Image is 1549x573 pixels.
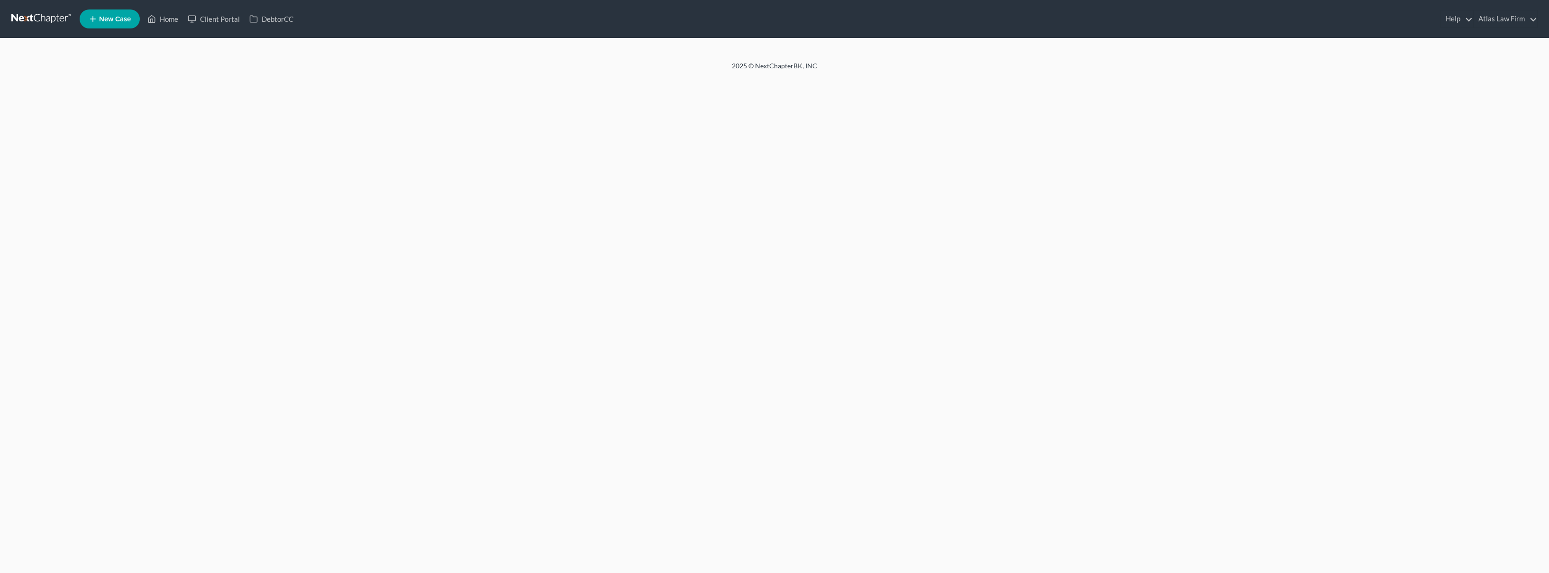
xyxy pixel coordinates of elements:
a: Atlas Law Firm [1474,10,1537,28]
a: Help [1441,10,1473,28]
a: Client Portal [183,10,245,28]
a: Home [143,10,183,28]
a: DebtorCC [245,10,298,28]
new-legal-case-button: New Case [80,9,140,28]
div: 2025 © NextChapterBK, INC [504,61,1045,78]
